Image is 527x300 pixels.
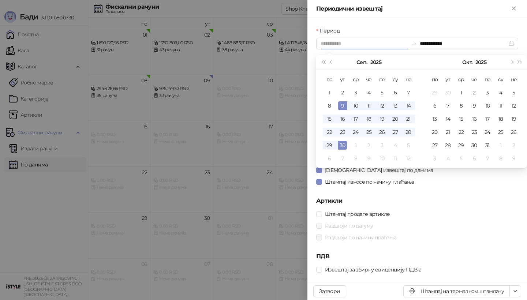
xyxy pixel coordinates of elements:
div: 7 [338,154,347,163]
td: 2025-09-23 [336,125,349,139]
span: Раздвоји по датуму [322,222,376,230]
div: 28 [404,128,413,136]
td: 2025-09-02 [336,86,349,99]
td: 2025-10-29 [455,139,468,152]
div: 17 [483,115,492,123]
div: 19 [378,115,386,123]
div: 14 [444,115,452,123]
th: ут [336,73,349,86]
div: 6 [391,88,400,97]
div: 17 [351,115,360,123]
td: 2025-09-09 [336,99,349,112]
div: 3 [378,141,386,150]
div: 14 [404,101,413,110]
td: 2025-09-29 [428,86,441,99]
div: 6 [470,154,479,163]
span: swap-right [411,41,417,46]
div: 4 [496,88,505,97]
div: 30 [470,141,479,150]
div: 10 [351,101,360,110]
td: 2025-10-10 [481,99,494,112]
span: [DEMOGRAPHIC_DATA] извештај по данима [322,166,436,174]
div: 16 [338,115,347,123]
td: 2025-09-04 [362,86,375,99]
div: 20 [391,115,400,123]
td: 2025-10-09 [468,99,481,112]
td: 2025-10-26 [507,125,520,139]
td: 2025-09-13 [389,99,402,112]
th: ср [349,73,362,86]
td: 2025-09-20 [389,112,402,125]
td: 2025-10-10 [375,152,389,165]
button: Следећа година (Control + right) [516,55,524,70]
div: 9 [509,154,518,163]
td: 2025-10-28 [441,139,455,152]
span: to [411,41,417,46]
td: 2025-10-12 [507,99,520,112]
td: 2025-10-05 [402,139,415,152]
td: 2025-10-04 [389,139,402,152]
div: 2 [338,88,347,97]
div: 11 [365,101,373,110]
button: Следећи месец (PageDown) [508,55,516,70]
div: 11 [496,101,505,110]
td: 2025-09-21 [402,112,415,125]
td: 2025-09-28 [402,125,415,139]
div: 10 [483,101,492,110]
div: 4 [391,141,400,150]
div: 9 [365,154,373,163]
td: 2025-10-07 [336,152,349,165]
td: 2025-10-03 [375,139,389,152]
div: 16 [470,115,479,123]
td: 2025-09-01 [323,86,336,99]
label: Период [316,27,344,35]
th: по [428,73,441,86]
td: 2025-09-14 [402,99,415,112]
div: 5 [509,88,518,97]
td: 2025-10-30 [468,139,481,152]
div: 2 [365,141,373,150]
div: 2 [470,88,479,97]
td: 2025-10-13 [428,112,441,125]
div: 8 [325,101,334,110]
div: 2 [509,141,518,150]
div: 6 [430,101,439,110]
div: 23 [470,128,479,136]
div: 12 [378,101,386,110]
td: 2025-11-04 [441,152,455,165]
div: 3 [351,88,360,97]
td: 2025-09-15 [323,112,336,125]
td: 2025-10-05 [507,86,520,99]
th: не [507,73,520,86]
div: 31 [483,141,492,150]
div: 12 [509,101,518,110]
div: 26 [378,128,386,136]
div: 1 [351,141,360,150]
td: 2025-10-23 [468,125,481,139]
button: Затвори [313,285,346,297]
div: 9 [470,101,479,110]
td: 2025-09-16 [336,112,349,125]
div: 5 [457,154,466,163]
span: Штампај продате артикле [322,210,393,218]
td: 2025-09-07 [402,86,415,99]
th: не [402,73,415,86]
th: су [389,73,402,86]
td: 2025-11-03 [428,152,441,165]
div: 15 [325,115,334,123]
div: 7 [404,88,413,97]
td: 2025-10-06 [428,99,441,112]
button: Изабери годину [370,55,381,70]
span: Раздвоји по начину плаћања [322,233,399,241]
h5: ПДВ [316,252,518,261]
div: 30 [338,141,347,150]
td: 2025-09-11 [362,99,375,112]
div: Периодични извештај [316,4,509,13]
td: 2025-09-29 [323,139,336,152]
td: 2025-10-02 [362,139,375,152]
div: 4 [365,88,373,97]
td: 2025-10-09 [362,152,375,165]
td: 2025-10-14 [441,112,455,125]
div: 3 [483,88,492,97]
td: 2025-09-17 [349,112,362,125]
